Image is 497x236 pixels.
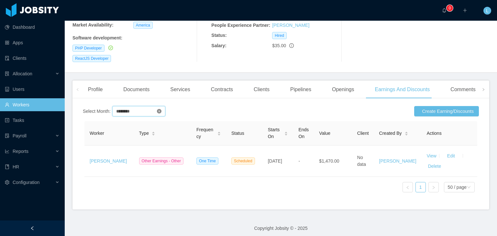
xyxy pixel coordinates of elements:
span: Worker [90,131,104,136]
span: Status [231,131,244,136]
a: icon: check-circle [107,45,113,50]
i: icon: plus [463,8,467,13]
span: HR [13,164,19,169]
a: icon: auditClients [5,52,60,65]
a: [PERSON_NAME] [379,158,416,164]
span: Reports [13,149,28,154]
button: Edit [442,151,460,161]
span: L [486,7,489,15]
a: icon: appstoreApps [5,36,60,49]
div: Earnings And Discounts [370,80,435,99]
i: icon: caret-up [404,131,408,133]
i: icon: left [76,88,79,91]
div: Sort [217,131,221,135]
i: icon: caret-down [404,133,408,135]
i: icon: down [467,185,471,190]
b: Software development : [72,35,122,40]
i: icon: caret-up [151,131,155,133]
span: info-circle [289,43,294,48]
i: icon: right [432,186,436,189]
span: [DATE] [268,158,282,164]
span: Scheduled [231,157,255,165]
a: 1 [416,182,425,192]
a: [PERSON_NAME] [90,158,127,164]
button: Delete [427,161,442,171]
span: Frequency [196,126,215,140]
span: Type [139,130,149,137]
i: icon: line-chart [5,149,9,154]
a: icon: robotUsers [5,83,60,96]
div: Sort [151,131,155,135]
i: icon: bell [442,8,447,13]
i: icon: solution [5,71,9,76]
span: PHP Developer [72,45,105,52]
div: Openings [327,80,359,99]
sup: 0 [447,5,453,11]
a: icon: userWorkers [5,98,60,111]
li: 1 [415,182,426,192]
div: 50 / page [448,182,467,192]
i: icon: close-circle [157,109,161,113]
span: Starts On [268,126,282,140]
span: Value [319,131,330,136]
div: Sort [404,131,408,135]
div: Profile [83,80,108,99]
a: icon: pie-chartDashboard [5,21,60,34]
div: Sort [284,131,288,135]
div: Pipelines [285,80,316,99]
i: icon: caret-up [284,131,288,133]
div: Select Month: [83,108,111,115]
b: Status: [211,33,226,38]
b: People Experience Partner: [211,23,270,28]
a: View [427,153,436,158]
i: icon: caret-down [151,133,155,135]
span: Ends On [298,127,309,139]
span: Created By [379,130,402,137]
span: $35.00 [272,43,286,48]
span: $1,470.00 [319,158,339,164]
i: icon: check-circle [108,46,113,50]
span: America [133,22,153,29]
span: Actions [427,131,442,136]
span: Allocation [13,71,32,76]
a: [PERSON_NAME] [272,23,309,28]
div: Contracts [206,80,238,99]
span: No data [357,155,366,167]
span: Hired [272,32,287,39]
i: icon: setting [5,180,9,185]
span: ReactJS Developer [72,55,111,62]
div: Documents [118,80,155,99]
span: Configuration [13,180,39,185]
li: Previous Page [403,182,413,192]
i: icon: caret-up [217,131,221,133]
div: Clients [248,80,275,99]
i: icon: file-protect [5,134,9,138]
span: Payroll [13,133,27,138]
i: icon: left [406,186,410,189]
span: One Time [196,157,218,165]
span: Other Earnings - Other [139,157,183,165]
i: icon: right [482,88,485,91]
b: Market Availability: [72,22,114,27]
i: icon: book [5,165,9,169]
span: Client [357,131,369,136]
i: icon: caret-down [217,133,221,135]
div: Comments [445,80,480,99]
div: Services [165,80,195,99]
li: Next Page [428,182,439,192]
b: Salary: [211,43,226,48]
a: icon: profileTasks [5,114,60,127]
button: icon: [object Object]Create Earning/Discounts [414,106,479,116]
span: - [298,158,300,164]
i: icon: caret-down [284,133,288,135]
